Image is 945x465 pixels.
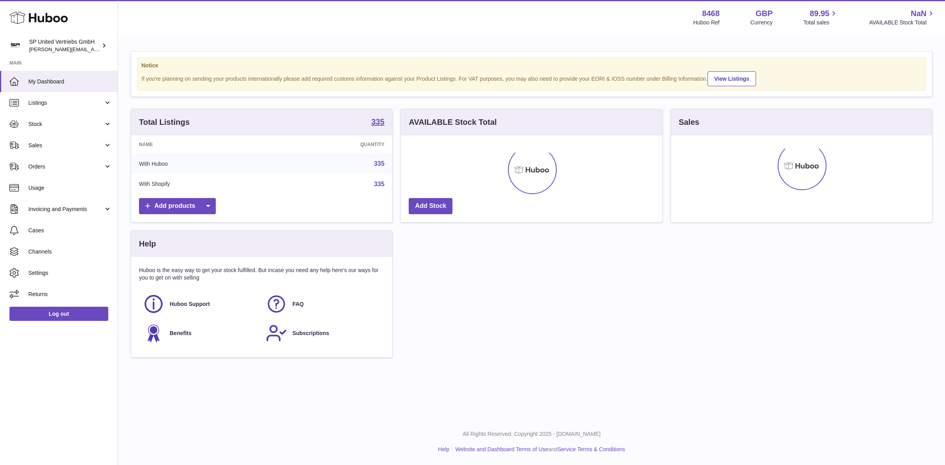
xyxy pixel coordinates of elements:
[272,135,393,154] th: Quantity
[750,19,773,26] div: Currency
[170,300,210,308] span: Huboo Support
[141,70,922,86] div: If you're planning on sending your products internationally please add required customs informati...
[143,293,258,315] a: Huboo Support
[28,120,104,128] span: Stock
[803,8,838,26] a: 89.95 Total sales
[708,71,756,86] a: View Listings
[455,446,548,452] a: Website and Dashboard Terms of Use
[374,181,385,187] a: 335
[28,99,104,107] span: Listings
[28,227,112,234] span: Cases
[558,446,625,452] a: Service Terms & Conditions
[131,154,272,174] td: With Huboo
[693,19,720,26] div: Huboo Ref
[9,40,21,52] img: tim@sp-united.com
[374,160,385,167] a: 335
[810,8,829,19] span: 89.95
[28,163,104,170] span: Orders
[28,206,104,213] span: Invoicing and Payments
[28,291,112,298] span: Returns
[702,8,720,19] strong: 8468
[170,330,191,337] span: Benefits
[679,117,699,128] h3: Sales
[409,198,452,214] a: Add Stock
[9,307,108,321] a: Log out
[438,446,450,452] a: Help
[29,38,100,53] div: SP United Vertriebs GmbH
[28,78,112,85] span: My Dashboard
[371,118,384,126] strong: 335
[266,322,381,344] a: Subscriptions
[139,267,384,282] p: Huboo is the easy way to get your stock fulfilled. But incase you need any help here's our ways f...
[869,8,936,26] a: NaN AVAILABLE Stock Total
[143,322,258,344] a: Benefits
[139,117,190,128] h3: Total Listings
[131,135,272,154] th: Name
[371,118,384,127] a: 335
[803,19,838,26] span: Total sales
[28,142,104,149] span: Sales
[139,239,156,249] h3: Help
[911,8,926,19] span: NaN
[756,8,773,19] strong: GBP
[28,184,112,192] span: Usage
[293,300,304,308] span: FAQ
[869,19,936,26] span: AVAILABLE Stock Total
[139,198,216,214] a: Add products
[131,174,272,195] td: With Shopify
[266,293,381,315] a: FAQ
[29,46,158,52] span: [PERSON_NAME][EMAIL_ADDRESS][DOMAIN_NAME]
[124,430,939,438] p: All Rights Reserved. Copyright 2025 - [DOMAIN_NAME]
[293,330,329,337] span: Subscriptions
[28,248,112,256] span: Channels
[409,117,497,128] h3: AVAILABLE Stock Total
[141,62,922,69] strong: Notice
[28,269,112,277] span: Settings
[452,446,625,453] li: and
